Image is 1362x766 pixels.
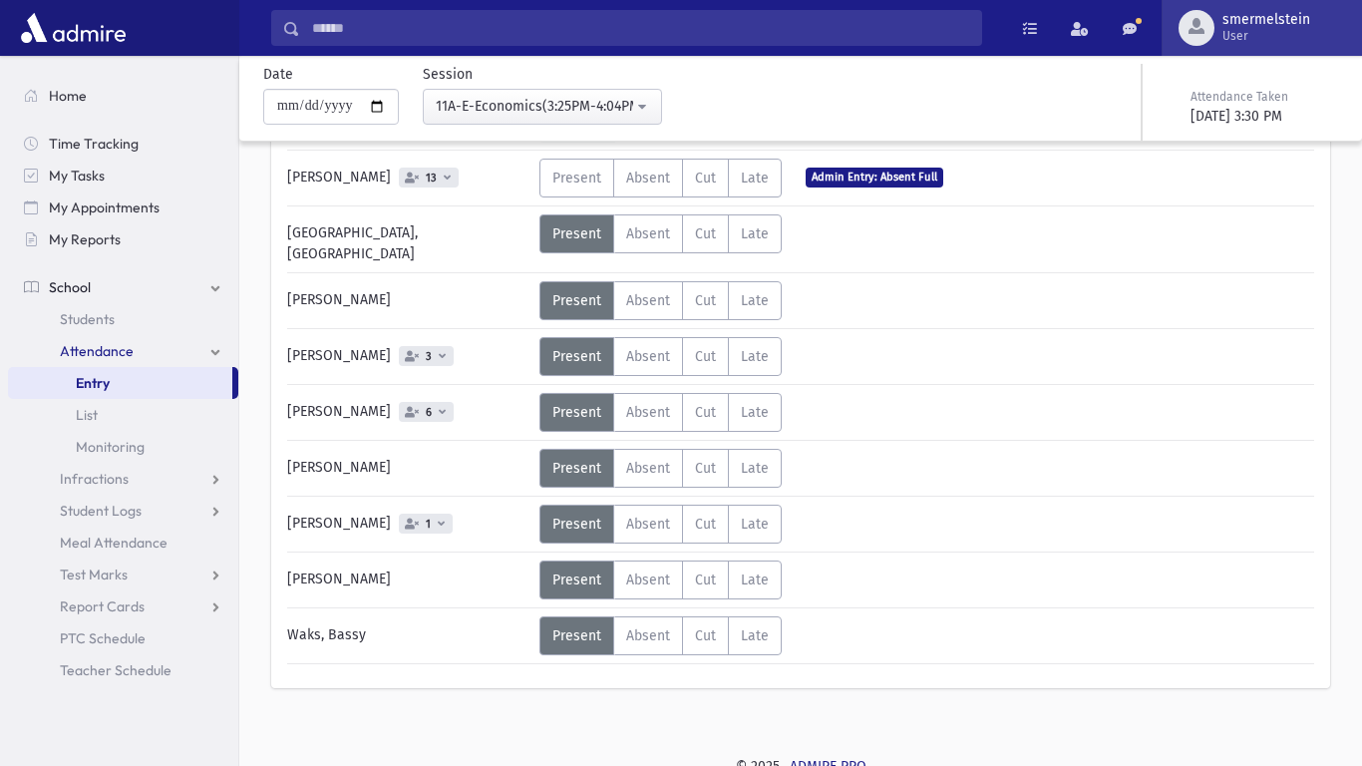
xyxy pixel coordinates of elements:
[277,214,539,264] div: [GEOGRAPHIC_DATA], [GEOGRAPHIC_DATA]
[8,80,238,112] a: Home
[76,374,110,392] span: Entry
[552,225,601,242] span: Present
[8,622,238,654] a: PTC Schedule
[423,64,473,85] label: Session
[422,350,436,363] span: 3
[695,572,716,588] span: Cut
[741,572,769,588] span: Late
[8,463,238,495] a: Infractions
[49,135,139,153] span: Time Tracking
[1191,106,1334,127] div: [DATE] 3:30 PM
[695,627,716,644] span: Cut
[552,404,601,421] span: Present
[8,654,238,686] a: Teacher Schedule
[741,404,769,421] span: Late
[436,96,633,117] div: 11A-E-Economics(3:25PM-4:04PM)
[741,292,769,309] span: Late
[741,460,769,477] span: Late
[60,629,146,647] span: PTC Schedule
[626,627,670,644] span: Absent
[626,572,670,588] span: Absent
[277,449,539,488] div: [PERSON_NAME]
[626,170,670,187] span: Absent
[300,10,981,46] input: Search
[8,223,238,255] a: My Reports
[741,225,769,242] span: Late
[277,616,539,655] div: Waks, Bassy
[8,590,238,622] a: Report Cards
[552,627,601,644] span: Present
[626,348,670,365] span: Absent
[539,449,782,488] div: AttTypes
[8,160,238,191] a: My Tasks
[49,198,160,216] span: My Appointments
[277,393,539,432] div: [PERSON_NAME]
[806,168,943,187] span: Admin Entry: Absent Full
[695,348,716,365] span: Cut
[49,87,87,105] span: Home
[626,292,670,309] span: Absent
[695,516,716,533] span: Cut
[60,661,171,679] span: Teacher Schedule
[552,348,601,365] span: Present
[8,128,238,160] a: Time Tracking
[8,271,238,303] a: School
[49,167,105,185] span: My Tasks
[552,460,601,477] span: Present
[8,495,238,527] a: Student Logs
[277,281,539,320] div: [PERSON_NAME]
[8,191,238,223] a: My Appointments
[422,172,441,185] span: 13
[626,404,670,421] span: Absent
[741,516,769,533] span: Late
[277,561,539,599] div: [PERSON_NAME]
[16,8,131,48] img: AdmirePro
[539,281,782,320] div: AttTypes
[60,502,142,520] span: Student Logs
[277,505,539,544] div: [PERSON_NAME]
[422,406,436,419] span: 6
[60,470,129,488] span: Infractions
[695,225,716,242] span: Cut
[8,303,238,335] a: Students
[8,335,238,367] a: Attendance
[1222,12,1310,28] span: smermelstein
[539,337,782,376] div: AttTypes
[626,225,670,242] span: Absent
[8,559,238,590] a: Test Marks
[277,159,539,197] div: [PERSON_NAME]
[423,89,662,125] button: 11A-E-Economics(3:25PM-4:04PM)
[263,64,293,85] label: Date
[539,505,782,544] div: AttTypes
[552,292,601,309] span: Present
[741,627,769,644] span: Late
[76,406,98,424] span: List
[49,230,121,248] span: My Reports
[539,616,782,655] div: AttTypes
[539,561,782,599] div: AttTypes
[741,348,769,365] span: Late
[60,597,145,615] span: Report Cards
[76,438,145,456] span: Monitoring
[552,170,601,187] span: Present
[8,367,232,399] a: Entry
[60,310,115,328] span: Students
[552,572,601,588] span: Present
[1222,28,1310,44] span: User
[8,431,238,463] a: Monitoring
[60,566,128,583] span: Test Marks
[8,527,238,559] a: Meal Attendance
[626,516,670,533] span: Absent
[60,342,134,360] span: Attendance
[695,404,716,421] span: Cut
[695,292,716,309] span: Cut
[8,399,238,431] a: List
[49,278,91,296] span: School
[539,393,782,432] div: AttTypes
[539,159,782,197] div: AttTypes
[60,534,168,552] span: Meal Attendance
[1191,88,1334,106] div: Attendance Taken
[539,214,782,253] div: AttTypes
[277,337,539,376] div: [PERSON_NAME]
[695,170,716,187] span: Cut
